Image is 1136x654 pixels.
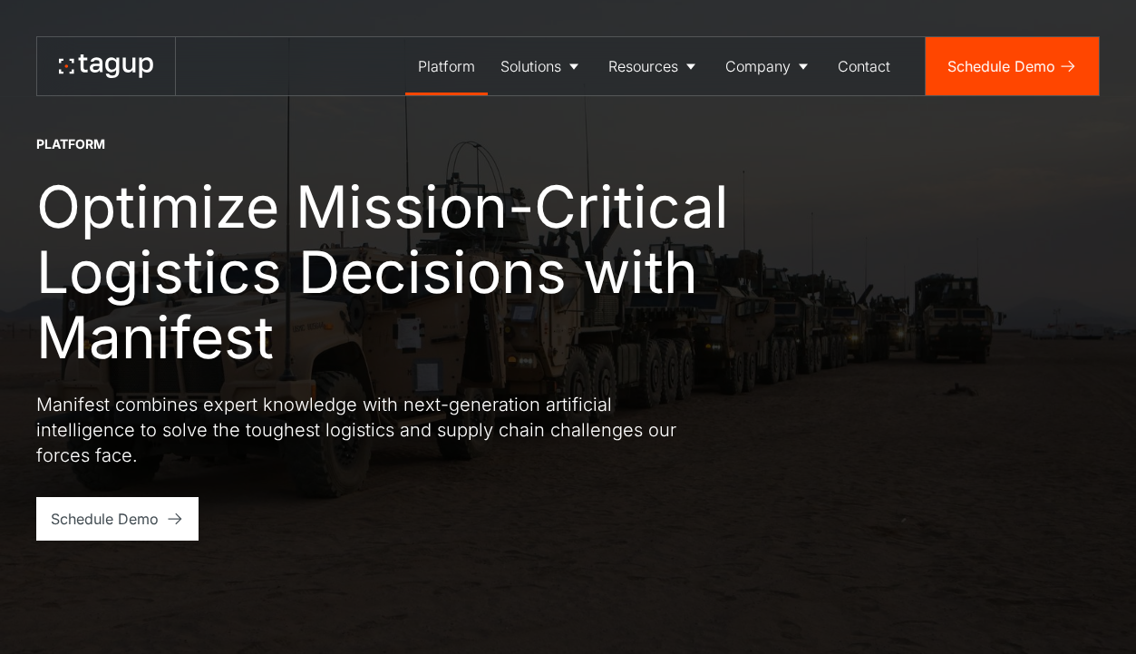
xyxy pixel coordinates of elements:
[36,497,199,541] a: Schedule Demo
[36,392,689,468] p: Manifest combines expert knowledge with next-generation artificial intelligence to solve the toug...
[947,55,1055,77] div: Schedule Demo
[596,37,713,95] a: Resources
[926,37,1099,95] a: Schedule Demo
[488,37,596,95] a: Solutions
[608,55,678,77] div: Resources
[405,37,488,95] a: Platform
[500,55,561,77] div: Solutions
[825,37,903,95] a: Contact
[418,55,475,77] div: Platform
[725,55,791,77] div: Company
[838,55,890,77] div: Contact
[36,174,798,370] h1: Optimize Mission-Critical Logistics Decisions with Manifest
[51,508,159,530] div: Schedule Demo
[713,37,825,95] a: Company
[36,135,105,153] div: Platform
